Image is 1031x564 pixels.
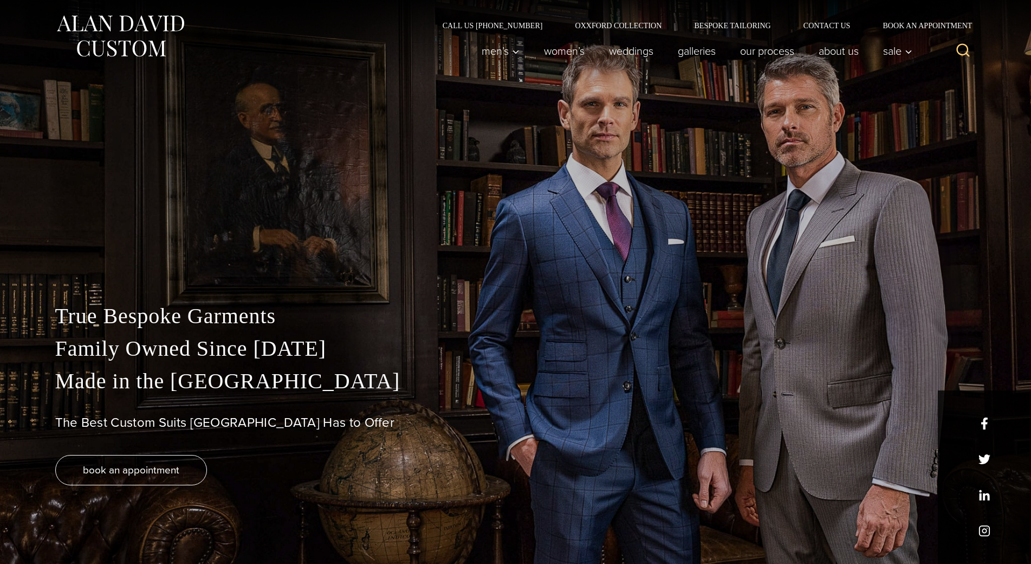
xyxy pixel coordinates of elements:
[55,455,207,485] a: book an appointment
[531,40,596,62] a: Women’s
[469,40,918,62] nav: Primary Navigation
[728,40,806,62] a: Our Process
[596,40,665,62] a: weddings
[883,46,912,56] span: Sale
[559,22,678,29] a: Oxxford Collection
[678,22,787,29] a: Bespoke Tailoring
[55,415,976,431] h1: The Best Custom Suits [GEOGRAPHIC_DATA] Has to Offer
[426,22,559,29] a: Call Us [PHONE_NUMBER]
[806,40,871,62] a: About Us
[55,12,185,60] img: Alan David Custom
[866,22,976,29] a: Book an Appointment
[787,22,867,29] a: Contact Us
[426,22,976,29] nav: Secondary Navigation
[83,462,179,478] span: book an appointment
[55,300,976,398] p: True Bespoke Garments Family Owned Since [DATE] Made in the [GEOGRAPHIC_DATA]
[665,40,728,62] a: Galleries
[950,38,976,64] button: View Search Form
[482,46,520,56] span: Men’s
